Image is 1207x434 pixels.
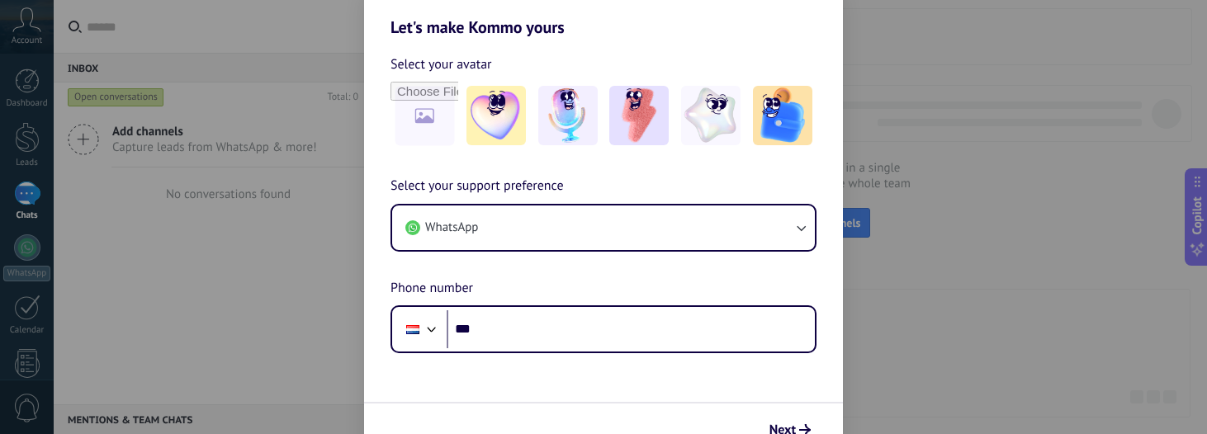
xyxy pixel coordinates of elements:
span: Select your support preference [390,176,564,197]
span: Phone number [390,278,473,300]
img: -2.jpeg [538,86,598,145]
img: -4.jpeg [681,86,741,145]
img: -3.jpeg [609,86,669,145]
img: -1.jpeg [466,86,526,145]
button: WhatsApp [392,205,815,250]
span: Select your avatar [390,54,492,75]
img: -5.jpeg [753,86,812,145]
span: WhatsApp [425,219,478,236]
div: Netherlands: + 31 [397,312,428,347]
